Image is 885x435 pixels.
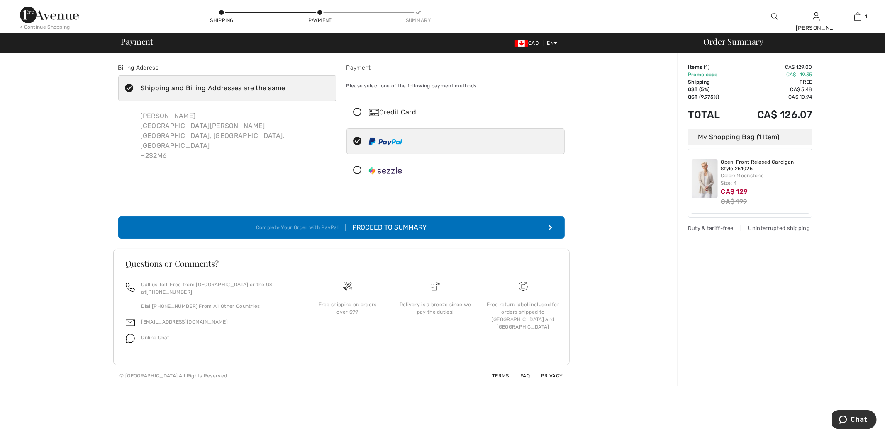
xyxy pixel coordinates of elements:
[398,301,473,316] div: Delivery is a breeze since we pay the duties!
[369,138,402,145] img: PayPal
[688,86,734,93] td: GST (5%)
[688,129,812,145] div: My Shopping Bag (1 Item)
[141,302,294,310] p: Dial [PHONE_NUMBER] From All Other Countries
[256,224,346,231] div: Complete Your Order with PayPal
[369,107,559,117] div: Credit Card
[343,282,352,291] img: Free shipping on orders over $99
[837,12,878,22] a: 1
[796,24,836,32] div: [PERSON_NAME]
[406,17,431,24] div: Summary
[688,63,734,71] td: Items ( )
[734,86,812,93] td: CA$ 5.48
[734,93,812,101] td: CA$ 10.94
[141,319,228,325] a: [EMAIL_ADDRESS][DOMAIN_NAME]
[688,224,812,232] div: Duty & tariff-free | Uninterrupted shipping
[141,335,170,341] span: Online Chat
[126,334,135,343] img: chat
[431,282,440,291] img: Delivery is a breeze since we pay the duties!
[146,289,192,295] a: [PHONE_NUMBER]
[734,71,812,78] td: CA$ -19.35
[519,282,528,291] img: Free shipping on orders over $99
[346,63,565,72] div: Payment
[307,17,332,24] div: Payment
[121,37,153,46] span: Payment
[515,40,528,47] img: Canadian Dollar
[515,40,542,46] span: CAD
[721,159,809,172] a: Open-Front Relaxed Cardigan Style 251025
[693,37,880,46] div: Order Summary
[854,12,861,22] img: My Bag
[20,23,70,31] div: < Continue Shopping
[734,101,812,129] td: CA$ 126.07
[531,373,563,379] a: Privacy
[865,13,868,20] span: 1
[134,104,336,167] div: [PERSON_NAME] [GEOGRAPHIC_DATA][PERSON_NAME] [GEOGRAPHIC_DATA], [GEOGRAPHIC_DATA], [GEOGRAPHIC_DA...
[141,83,285,93] div: Shipping and Billing Addresses are the same
[813,12,820,20] a: Sign In
[482,373,509,379] a: Terms
[369,109,379,116] img: Credit Card
[688,93,734,101] td: QST (9.975%)
[734,78,812,86] td: Free
[692,159,718,198] img: Open-Front Relaxed Cardigan Style 251025
[126,283,135,292] img: call
[141,281,294,296] p: Call us Toll-Free from [GEOGRAPHIC_DATA] or the US at
[126,259,557,268] h3: Questions or Comments?
[771,12,778,22] img: search the website
[721,188,748,196] span: CA$ 129
[721,172,809,187] div: Color: Moonstone Size: 4
[721,198,747,205] s: CA$ 199
[346,75,565,96] div: Please select one of the following payment methods
[486,301,561,331] div: Free return label included for orders shipped to [GEOGRAPHIC_DATA] and [GEOGRAPHIC_DATA]
[688,101,734,129] td: Total
[210,17,234,24] div: Shipping
[20,7,79,23] img: 1ère Avenue
[118,63,336,72] div: Billing Address
[510,373,530,379] a: FAQ
[705,64,708,70] span: 1
[734,63,812,71] td: CA$ 129.00
[547,40,558,46] span: EN
[120,372,227,379] div: © [GEOGRAPHIC_DATA] All Rights Reserved
[310,301,385,316] div: Free shipping on orders over $99
[688,78,734,86] td: Shipping
[126,318,135,327] img: email
[118,216,565,239] button: Complete Your Order with PayPal Proceed to Summary
[832,410,877,431] iframe: Opens a widget where you can chat to one of our agents
[369,167,402,175] img: Sezzle
[346,222,427,232] div: Proceed to Summary
[688,71,734,78] td: Promo code
[813,12,820,22] img: My Info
